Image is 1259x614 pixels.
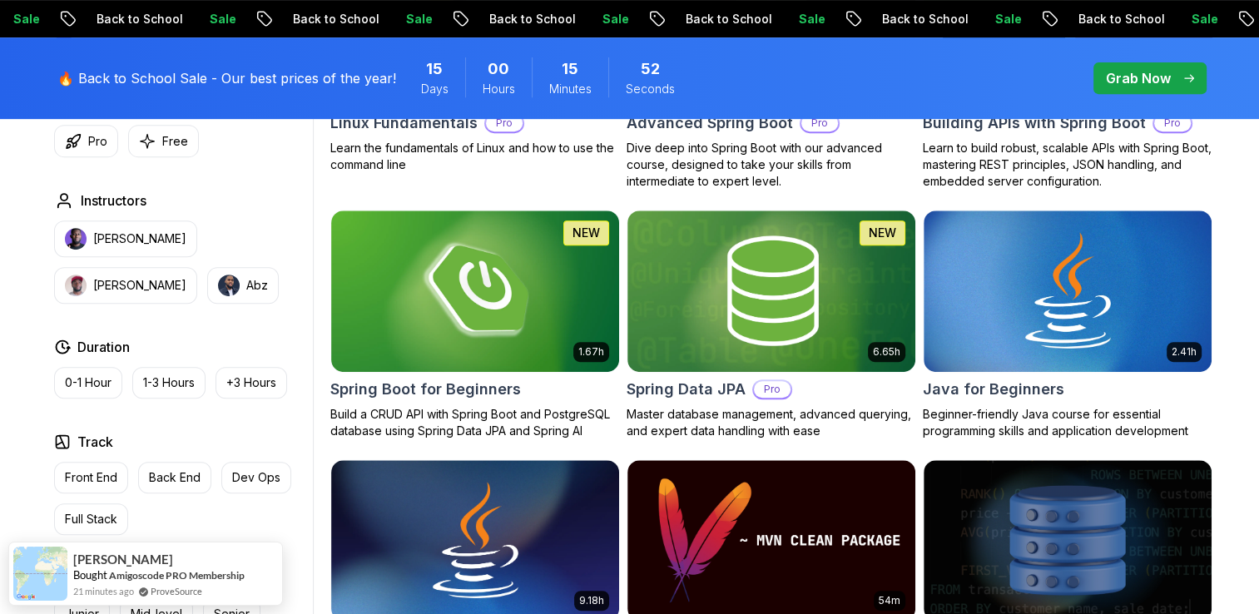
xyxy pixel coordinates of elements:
[65,469,117,486] p: Front End
[77,337,130,357] h2: Duration
[54,220,197,257] button: instructor img[PERSON_NAME]
[246,277,268,294] p: Abz
[868,11,981,27] p: Back to School
[77,432,113,452] h2: Track
[1064,11,1177,27] p: Back to School
[754,381,791,398] p: Pro
[65,275,87,296] img: instructor img
[572,225,600,241] p: NEW
[65,374,112,391] p: 0-1 Hour
[54,367,122,399] button: 0-1 Hour
[151,584,202,598] a: ProveSource
[54,462,128,493] button: Front End
[218,275,240,296] img: instructor img
[627,140,916,190] p: Dive deep into Spring Boot with our advanced course, designed to take your skills from intermedia...
[627,210,915,372] img: Spring Data JPA card
[331,210,619,372] img: Spring Boot for Beginners card
[641,57,660,81] span: 52 Seconds
[330,406,620,439] p: Build a CRUD API with Spring Boot and PostgreSQL database using Spring Data JPA and Spring AI
[627,210,916,439] a: Spring Data JPA card6.65hNEWSpring Data JPAProMaster database management, advanced querying, and ...
[923,406,1212,439] p: Beginner-friendly Java course for essential programming skills and application development
[81,191,146,210] h2: Instructors
[279,11,392,27] p: Back to School
[801,115,838,131] p: Pro
[65,511,117,527] p: Full Stack
[330,210,620,439] a: Spring Boot for Beginners card1.67hNEWSpring Boot for BeginnersBuild a CRUD API with Spring Boot ...
[421,81,449,97] span: Days
[143,374,195,391] p: 1-3 Hours
[54,503,128,535] button: Full Stack
[785,11,838,27] p: Sale
[627,406,916,439] p: Master database management, advanced querying, and expert data handling with ease
[330,111,478,135] h2: Linux Fundamentals
[627,111,793,135] h2: Advanced Spring Boot
[138,462,211,493] button: Back End
[232,469,280,486] p: Dev Ops
[162,133,188,150] p: Free
[392,11,445,27] p: Sale
[82,11,196,27] p: Back to School
[579,594,604,607] p: 9.18h
[1172,345,1197,359] p: 2.41h
[216,367,287,399] button: +3 Hours
[88,133,107,150] p: Pro
[869,225,896,241] p: NEW
[149,469,201,486] p: Back End
[486,115,523,131] p: Pro
[54,267,197,304] button: instructor img[PERSON_NAME]
[57,68,396,88] p: 🔥 Back to School Sale - Our best prices of the year!
[196,11,249,27] p: Sale
[627,378,746,401] h2: Spring Data JPA
[221,462,291,493] button: Dev Ops
[54,125,118,157] button: Pro
[1154,115,1191,131] p: Pro
[923,140,1212,190] p: Learn to build robust, scalable APIs with Spring Boot, mastering REST principles, JSON handling, ...
[873,345,900,359] p: 6.65h
[65,228,87,250] img: instructor img
[132,367,206,399] button: 1-3 Hours
[879,594,900,607] p: 54m
[475,11,588,27] p: Back to School
[207,267,279,304] button: instructor imgAbz
[128,125,199,157] button: Free
[93,230,186,247] p: [PERSON_NAME]
[981,11,1034,27] p: Sale
[1177,11,1231,27] p: Sale
[672,11,785,27] p: Back to School
[924,210,1212,372] img: Java for Beginners card
[93,277,186,294] p: [PERSON_NAME]
[73,552,173,567] span: [PERSON_NAME]
[330,140,620,173] p: Learn the fundamentals of Linux and how to use the command line
[588,11,642,27] p: Sale
[73,568,107,582] span: Bought
[73,584,134,598] span: 21 minutes ago
[483,81,515,97] span: Hours
[923,378,1064,401] h2: Java for Beginners
[562,57,578,81] span: 15 Minutes
[923,210,1212,439] a: Java for Beginners card2.41hJava for BeginnersBeginner-friendly Java course for essential program...
[13,547,67,601] img: provesource social proof notification image
[626,81,675,97] span: Seconds
[549,81,592,97] span: Minutes
[578,345,604,359] p: 1.67h
[923,111,1146,135] h2: Building APIs with Spring Boot
[109,569,245,582] a: Amigoscode PRO Membership
[226,374,276,391] p: +3 Hours
[488,57,509,81] span: 0 Hours
[330,378,521,401] h2: Spring Boot for Beginners
[426,57,443,81] span: 15 Days
[1106,68,1171,88] p: Grab Now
